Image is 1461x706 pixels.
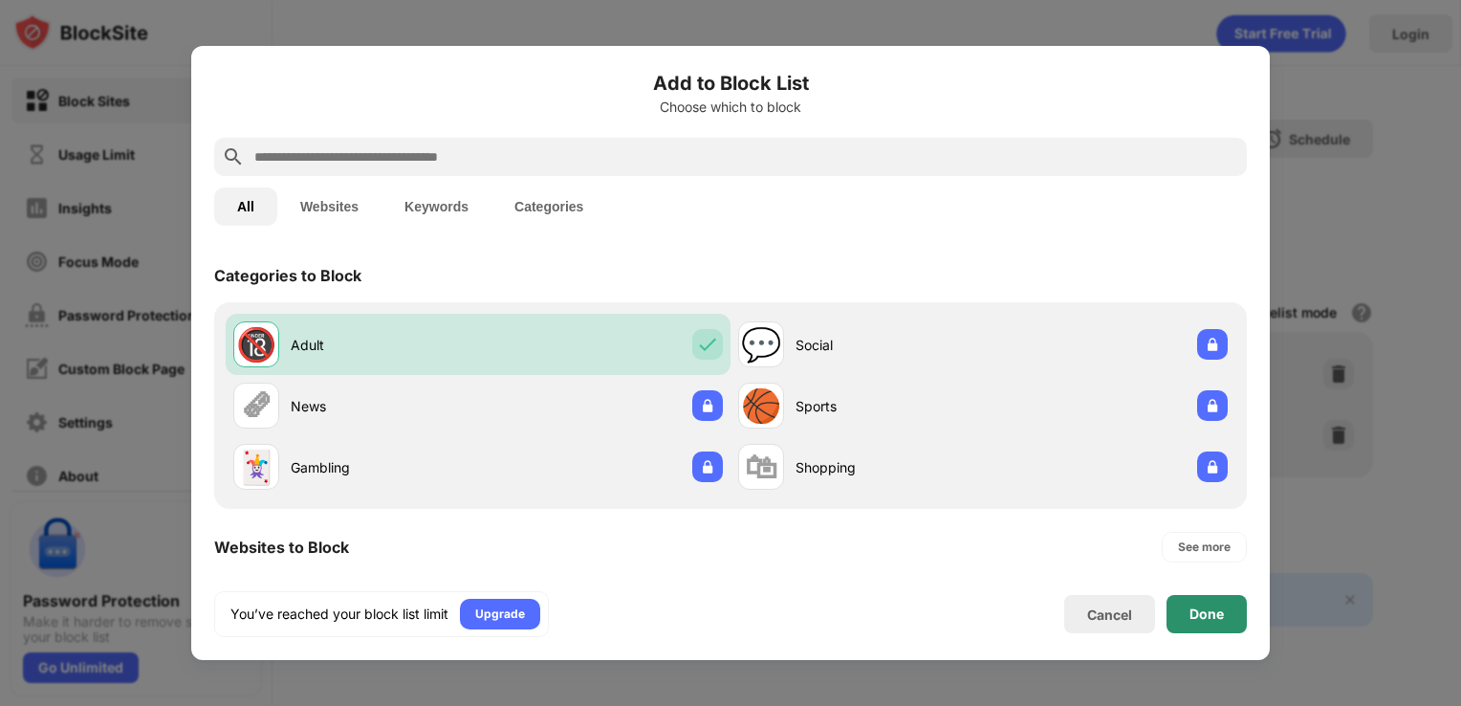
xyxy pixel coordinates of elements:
[214,188,277,226] button: All
[230,605,448,624] div: You’ve reached your block list limit
[796,335,983,355] div: Social
[214,69,1247,98] h6: Add to Block List
[741,325,781,364] div: 💬
[291,396,478,416] div: News
[236,325,276,364] div: 🔞
[214,99,1247,115] div: Choose which to block
[796,396,983,416] div: Sports
[382,188,491,226] button: Keywords
[240,386,273,426] div: 🗞
[1189,607,1224,622] div: Done
[796,457,983,477] div: Shopping
[236,448,276,487] div: 🃏
[277,188,382,226] button: Websites
[291,335,478,355] div: Adult
[1087,607,1132,623] div: Cancel
[745,448,777,487] div: 🛍
[491,188,606,226] button: Categories
[475,605,525,624] div: Upgrade
[214,266,361,285] div: Categories to Block
[741,386,781,426] div: 🏀
[214,538,349,557] div: Websites to Block
[291,457,478,477] div: Gambling
[222,145,245,168] img: search.svg
[1178,538,1231,557] div: See more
